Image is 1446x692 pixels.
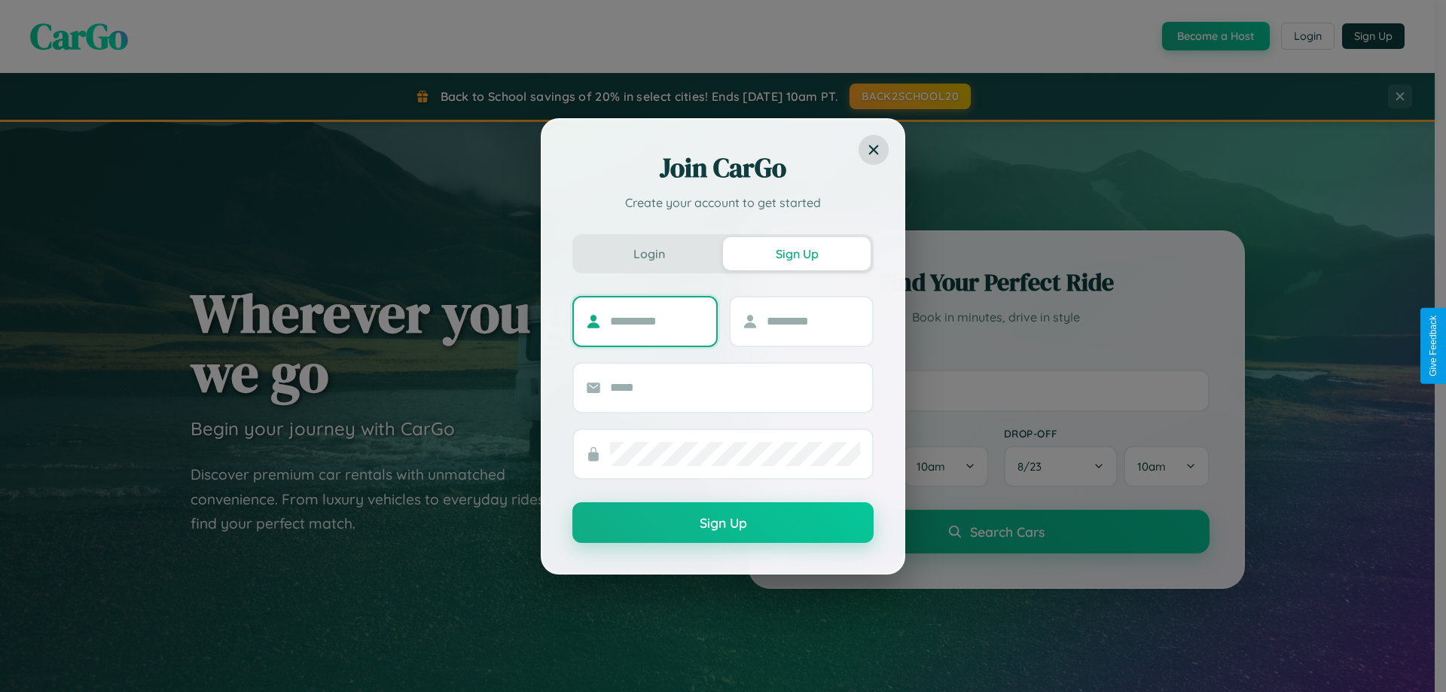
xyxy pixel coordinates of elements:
[723,237,871,270] button: Sign Up
[572,502,874,543] button: Sign Up
[572,150,874,186] h2: Join CarGo
[572,194,874,212] p: Create your account to get started
[1428,316,1438,376] div: Give Feedback
[575,237,723,270] button: Login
